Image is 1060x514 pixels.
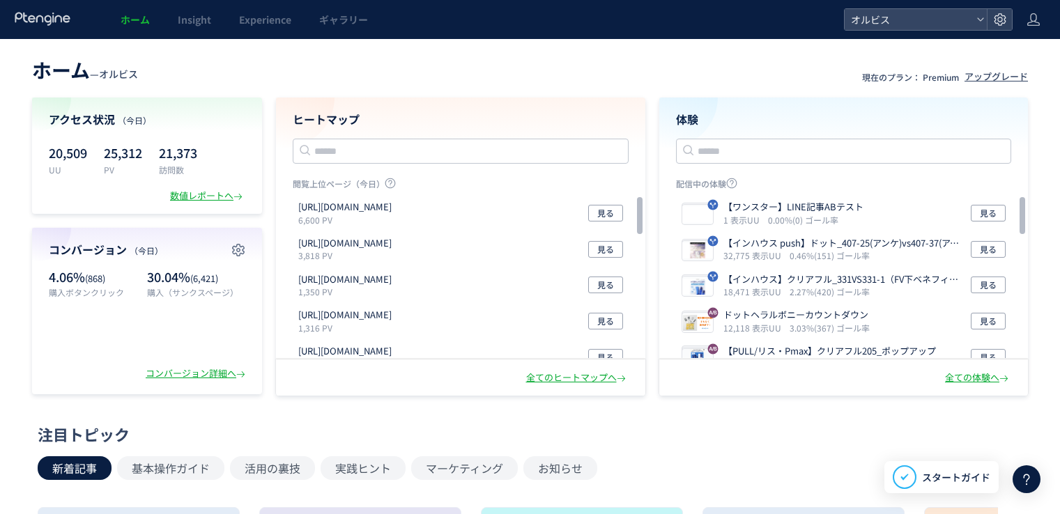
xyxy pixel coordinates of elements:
p: 1,038 PV [298,358,397,370]
span: （今日） [130,244,163,256]
p: UU [49,164,87,176]
span: (6,421) [190,272,218,285]
img: 7e74b32ea53d229c71de0e2edfefa64b1755773154484.png [682,349,713,368]
button: 見る [971,277,1006,293]
h4: コンバージョン [49,242,245,258]
p: PV [104,164,142,176]
i: 12,118 表示UU [723,322,787,334]
button: 基本操作ガイド [117,456,224,480]
span: (868) [85,272,105,285]
p: 【ワンスター】LINE記事ABテスト [723,201,863,214]
p: 【インハウス】クリアフル_331VS331-1（FV下ベネフィット＋Q1改善）検証 [723,273,966,286]
p: 25,312 [104,141,142,164]
i: 0.00%(0) ゴール率 [768,214,838,226]
i: 1 表示UU [723,214,765,226]
span: ホーム [32,56,90,84]
i: 32,775 表示UU [723,249,787,261]
div: 数値レポートへ [170,189,245,203]
button: 見る [971,241,1006,258]
button: 見る [588,241,623,258]
img: 85f8c0ff48a617d71b0a824609924e7b1755657024178.jpeg [682,241,713,260]
button: 見る [588,277,623,293]
button: 見る [971,349,1006,366]
span: 見る [597,241,614,258]
button: 見る [588,205,623,221]
span: ホーム [121,13,150,26]
p: 購入（サンクスページ） [147,286,245,298]
p: 6,600 PV [298,214,397,226]
div: 注目トピック [38,423,1015,445]
button: 活用の裏技 [230,456,315,480]
img: 9b68ab22d828b680646a2b45a1e313641758281567981.png [682,313,713,332]
span: 見る [980,277,997,293]
p: 訪問数 [159,164,197,176]
p: 現在のプラン： Premium [862,71,959,83]
button: 見る [971,313,1006,329]
span: 見る [597,349,614,366]
span: 見る [597,277,614,293]
span: オルビス [99,67,138,81]
div: アップグレード [965,70,1028,84]
span: Insight [178,13,211,26]
div: 全ての体験へ [945,371,1011,384]
p: 【インハウス push】ドット_407-25(アンケ)vs407-37(アンケ) [723,237,966,250]
i: 5.18%(222) ゴール率 [785,358,865,370]
button: 実践ヒント [321,456,406,480]
span: 見る [597,205,614,221]
div: 全てのヒートマップへ [526,371,629,384]
p: 閲覧上位ページ（今日） [293,178,629,195]
span: （今日） [118,114,151,126]
span: ギャラリー [319,13,368,26]
button: 新着記事 [38,456,112,480]
span: 見る [980,205,997,221]
span: 見る [980,241,997,258]
button: マーケティング [411,456,518,480]
p: 1,316 PV [298,322,397,334]
p: 4.06% [49,268,140,286]
p: 購入ボタンクリック [49,286,140,298]
p: 1,350 PV [298,286,397,297]
button: 見る [971,205,1006,221]
h4: 体験 [676,111,1012,127]
p: 30.04% [147,268,245,286]
p: 【PULL/リス・Pmax】クリアフル205_ポップアップ [723,345,936,358]
h4: ヒートマップ [293,111,629,127]
p: 21,373 [159,141,197,164]
p: https://pr.orbis.co.jp/cosmetics/u/100 [298,309,392,322]
p: 20,509 [49,141,87,164]
p: 3,818 PV [298,249,397,261]
p: ドットヘラルボニーカウントダウン [723,309,868,322]
span: 見る [980,313,997,329]
h4: アクセス状況 [49,111,245,127]
button: お知らせ [523,456,597,480]
p: 配信中の体験 [676,178,1012,195]
i: 18,471 表示UU [723,286,787,297]
i: 4,282 表示UU [723,358,782,370]
p: https://orbis.co.jp/order/thanks [298,201,392,214]
button: 見る [588,349,623,366]
i: 3.03%(367) ゴール率 [790,322,870,334]
span: 見る [597,313,614,329]
span: オルビス [847,9,971,30]
span: 見る [980,349,997,366]
i: 2.27%(420) ゴール率 [790,286,870,297]
button: 見る [588,313,623,329]
div: — [32,56,138,84]
span: スタートガイド [922,470,990,485]
p: https://pr.orbis.co.jp/special/04 [298,345,392,358]
i: 0.46%(151) ゴール率 [790,249,870,261]
p: https://pr.orbis.co.jp/cosmetics/udot/410-12 [298,273,392,286]
div: コンバージョン詳細へ [146,367,248,380]
span: Experience [239,13,291,26]
p: https://pr.orbis.co.jp/special/32 [298,237,392,250]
